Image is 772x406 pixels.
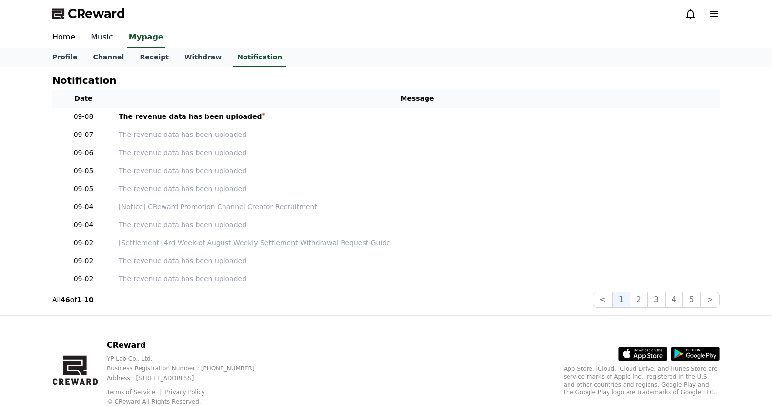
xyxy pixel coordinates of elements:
[144,324,168,331] span: Settings
[564,365,720,396] p: App Store, iCloud, iCloud Drive, and iTunes Store are service marks of Apple Inc., registered in ...
[52,90,115,108] th: Date
[44,48,85,67] a: Profile
[61,296,70,304] strong: 46
[56,220,111,230] p: 09-04
[64,309,126,333] a: Messages
[119,184,716,194] a: The revenue data has been uploaded
[56,274,111,284] p: 09-02
[630,292,648,308] button: 2
[52,75,116,86] h4: Notification
[119,148,716,158] a: The revenue data has been uploaded
[701,292,720,308] button: >
[119,112,716,122] a: The revenue data has been uploaded
[119,112,262,122] div: The revenue data has been uploaded
[107,389,163,396] a: Terms of Service
[119,238,716,248] a: [Settlement] 4rd Week of August Weekly Settlement Withdrawal Request Guide
[68,6,125,21] span: CReward
[119,130,716,140] a: The revenue data has been uploaded
[132,48,177,67] a: Receipt
[119,256,716,266] a: The revenue data has been uploaded
[119,166,716,176] a: The revenue data has been uploaded
[107,355,270,363] p: YP Lab Co., Ltd.
[52,295,94,305] p: All of -
[107,398,270,406] p: © CReward All Rights Reserved.
[77,296,81,304] strong: 1
[165,389,205,396] a: Privacy Policy
[115,90,720,108] th: Message
[119,220,716,230] a: The revenue data has been uploaded
[52,6,125,21] a: CReward
[107,365,270,372] p: Business Registration Number : [PHONE_NUMBER]
[119,274,716,284] a: The revenue data has been uploaded
[683,292,700,308] button: 5
[126,309,187,333] a: Settings
[56,148,111,158] p: 09-06
[127,27,165,48] a: Mypage
[44,27,83,48] a: Home
[107,374,270,382] p: Address : [STREET_ADDRESS]
[56,112,111,122] p: 09-08
[177,48,229,67] a: Withdraw
[81,324,110,332] span: Messages
[56,184,111,194] p: 09-05
[648,292,665,308] button: 3
[107,339,270,351] p: CReward
[56,130,111,140] p: 09-07
[25,324,42,331] span: Home
[83,27,121,48] a: Music
[56,238,111,248] p: 09-02
[56,256,111,266] p: 09-02
[233,48,286,67] a: Notification
[665,292,683,308] button: 4
[612,292,630,308] button: 1
[85,48,132,67] a: Channel
[3,309,64,333] a: Home
[119,202,716,212] a: [Notice] CReward Promotion Channel Creator Recruitment
[56,166,111,176] p: 09-05
[593,292,612,308] button: <
[56,202,111,212] p: 09-04
[84,296,93,304] strong: 10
